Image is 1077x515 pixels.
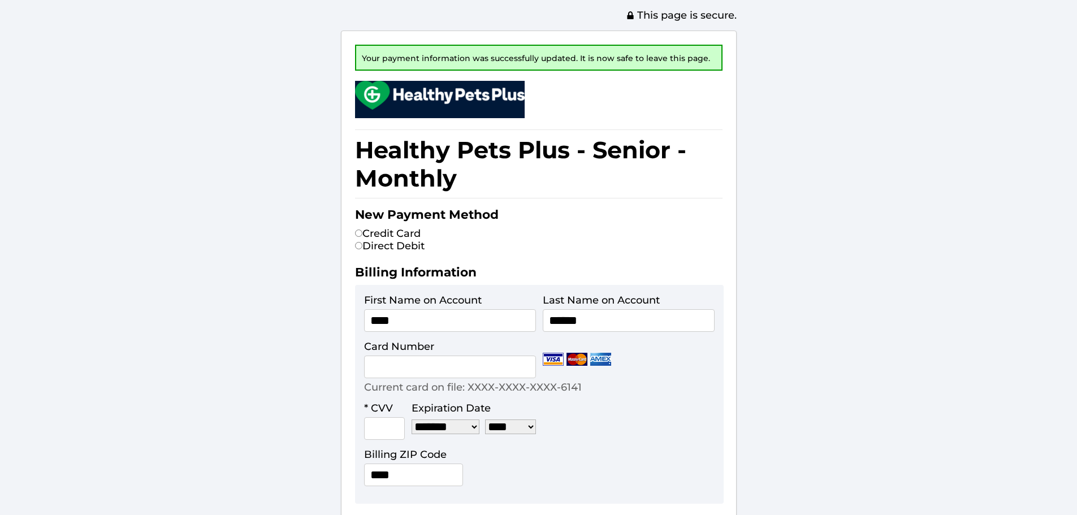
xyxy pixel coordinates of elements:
label: * CVV [364,402,393,414]
label: Last Name on Account [543,294,660,306]
img: Amex [590,353,611,366]
span: This page is secure. [626,9,737,21]
label: First Name on Account [364,294,482,306]
img: Visa [543,353,564,366]
img: small.png [355,81,525,110]
label: Billing ZIP Code [364,448,447,461]
span: Your payment information was successfully updated. It is now safe to leave this page. [362,53,710,63]
h2: New Payment Method [355,207,723,227]
label: Direct Debit [355,240,425,252]
input: Direct Debit [355,242,362,249]
label: Expiration Date [412,402,491,414]
p: Current card on file: XXXX-XXXX-XXXX-6141 [364,381,582,393]
h2: Billing Information [355,265,723,285]
input: Credit Card [355,230,362,237]
label: Credit Card [355,227,421,240]
label: Card Number [364,340,434,353]
img: Mastercard [566,353,587,366]
h1: Healthy Pets Plus - Senior - Monthly [355,129,723,198]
